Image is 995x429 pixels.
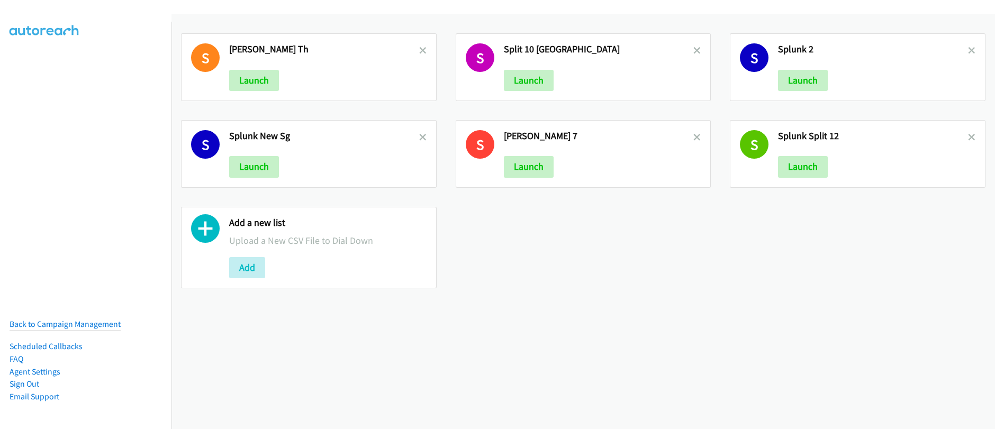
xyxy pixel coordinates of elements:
h2: Add a new list [229,217,427,229]
button: Launch [504,70,554,91]
button: Launch [778,156,828,177]
a: FAQ [10,354,23,364]
a: Sign Out [10,379,39,389]
a: Scheduled Callbacks [10,341,83,351]
h2: Split 10 [GEOGRAPHIC_DATA] [504,43,694,56]
h2: Splunk New Sg [229,130,419,142]
h1: S [740,43,768,72]
h1: S [466,130,494,159]
button: Launch [229,70,279,91]
h1: S [740,130,768,159]
h2: Splunk Split 12 [778,130,968,142]
button: Add [229,257,265,278]
h1: S [466,43,494,72]
button: Launch [778,70,828,91]
h2: [PERSON_NAME] Th [229,43,419,56]
h2: [PERSON_NAME] 7 [504,130,694,142]
h2: Splunk 2 [778,43,968,56]
button: Launch [504,156,554,177]
a: Back to Campaign Management [10,319,121,329]
h1: S [191,130,220,159]
p: Upload a New CSV File to Dial Down [229,233,427,248]
a: Email Support [10,391,59,401]
a: Agent Settings [10,367,60,377]
button: Launch [229,156,279,177]
h1: S [191,43,220,72]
